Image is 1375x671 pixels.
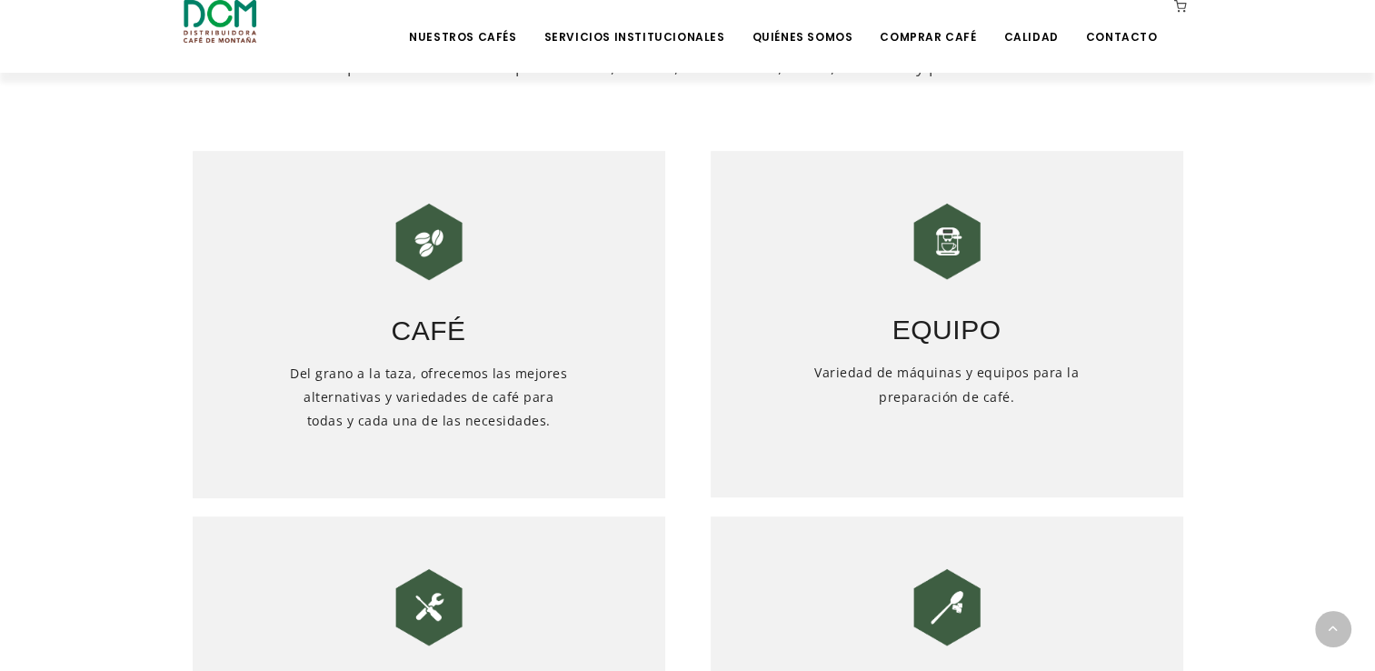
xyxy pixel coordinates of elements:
[711,286,1183,350] h3: Equipo
[869,2,987,45] a: Comprar Café
[398,2,527,45] a: Nuestros Cafés
[1075,2,1169,45] a: Contacto
[992,2,1069,45] a: Calidad
[384,562,474,653] img: DCM-WEB-HOME-ICONOS-240X240-03.png
[384,196,474,287] img: DCM-WEB-HOME-ICONOS-240X240-01.png
[902,562,992,653] img: DCM-WEB-HOME-ICONOS-240X240-04.png
[287,362,571,480] h5: Del grano a la taza, ofrecemos las mejores alternativas y variedades de café para todas y cada un...
[902,196,992,287] img: DCM-WEB-HOME-ICONOS-240X240-02.png
[805,361,1089,479] h5: Variedad de máquinas y equipos para la preparación de café.
[533,2,735,45] a: Servicios Institucionales
[193,287,665,351] h3: Café
[741,2,863,45] a: Quiénes Somos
